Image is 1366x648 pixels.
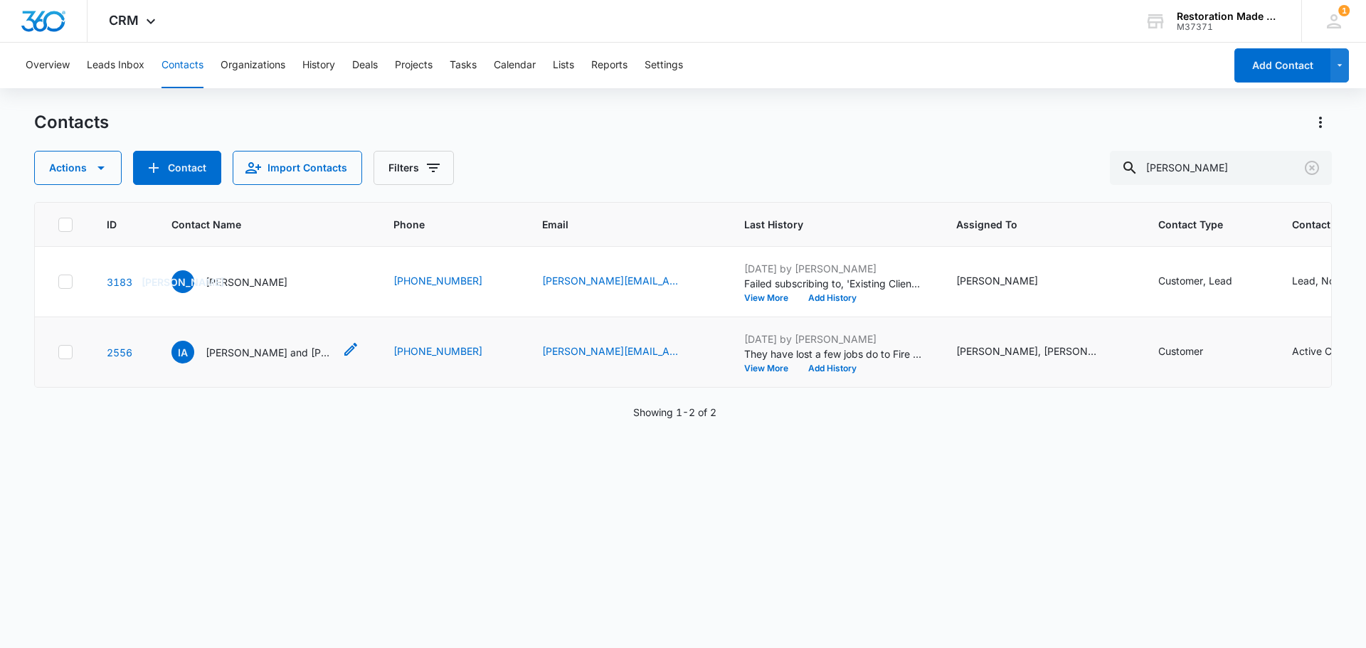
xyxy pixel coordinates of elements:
p: [PERSON_NAME] and [PERSON_NAME] - Rocky Mountain Cleaning & Restoration - ID [206,345,334,360]
p: [DATE] by [PERSON_NAME] [744,331,922,346]
button: Projects [395,43,433,88]
button: Tasks [450,43,477,88]
button: Overview [26,43,70,88]
span: Ia [171,341,194,363]
span: CRM [109,13,139,28]
div: Customer [1158,344,1203,358]
span: Last History [744,217,901,232]
button: Actions [34,151,122,185]
div: Contact Name - Ian and Valerie Olson - Rocky Mountain Cleaning & Restoration - ID - Select to Edi... [171,341,359,363]
div: Customer, Lead [1158,273,1232,288]
div: notifications count [1338,5,1350,16]
div: Email - ian.getcleancarpet@gmail.com - Select to Edit Field [542,344,710,361]
div: Assigned To - Gregg Sargent, Nate Cisney - Select to Edit Field [956,344,1124,361]
div: [PERSON_NAME], [PERSON_NAME] [956,344,1098,358]
span: ID [107,217,117,232]
p: Showing 1-2 of 2 [633,405,716,420]
p: They have lost a few jobs do to Fire Chasers. [PERSON_NAME] ran numbers for carpet cleaning. the ... [744,346,922,361]
span: 1 [1338,5,1350,16]
button: Deals [352,43,378,88]
button: View More [744,364,798,373]
span: Phone [393,217,487,232]
p: Failed subscribing to, 'Existing Clients'. [744,276,922,291]
a: [PERSON_NAME][EMAIL_ADDRESS][DOMAIN_NAME] [542,273,684,288]
button: View More [744,294,798,302]
button: Lists [553,43,574,88]
button: Settings [645,43,683,88]
a: Navigate to contact details page for James Arthur [107,276,132,288]
div: Phone - (208) 757-9306 - Select to Edit Field [393,344,508,361]
span: Assigned To [956,217,1103,232]
div: Assigned To - Nate Cisney - Select to Edit Field [956,273,1064,290]
button: Calendar [494,43,536,88]
button: Filters [374,151,454,185]
button: Clear [1301,156,1323,179]
button: Organizations [221,43,285,88]
a: [PHONE_NUMBER] [393,344,482,358]
span: [PERSON_NAME] [171,270,194,293]
div: Email - james@fl-builders.net - Select to Edit Field [542,273,710,290]
button: Add Contact [133,151,221,185]
span: Contact Name [171,217,339,232]
h1: Contacts [34,112,109,133]
a: Navigate to contact details page for Ian and Valerie Olson - Rocky Mountain Cleaning & Restoratio... [107,346,132,358]
button: Actions [1309,111,1332,134]
button: Contacts [162,43,203,88]
button: Add History [798,364,867,373]
a: [PHONE_NUMBER] [393,273,482,288]
button: History [302,43,335,88]
a: [PERSON_NAME][EMAIL_ADDRESS][DOMAIN_NAME] [542,344,684,358]
button: Import Contacts [233,151,362,185]
input: Search Contacts [1110,151,1332,185]
button: Leads Inbox [87,43,144,88]
button: Reports [591,43,628,88]
div: account id [1177,22,1281,32]
span: Contact Type [1158,217,1237,232]
div: Phone - (720) 202-3621 - Select to Edit Field [393,273,508,290]
div: [PERSON_NAME] [956,273,1038,288]
div: account name [1177,11,1281,22]
div: Contact Name - James Arthur - Select to Edit Field [171,270,313,293]
button: Add Contact [1234,48,1330,83]
div: Contact Type - Customer - Select to Edit Field [1158,344,1229,361]
button: Add History [798,294,867,302]
span: Email [542,217,689,232]
div: Contact Type - Customer, Lead - Select to Edit Field [1158,273,1258,290]
p: [PERSON_NAME] [206,275,287,290]
p: [DATE] by [PERSON_NAME] [744,261,922,276]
